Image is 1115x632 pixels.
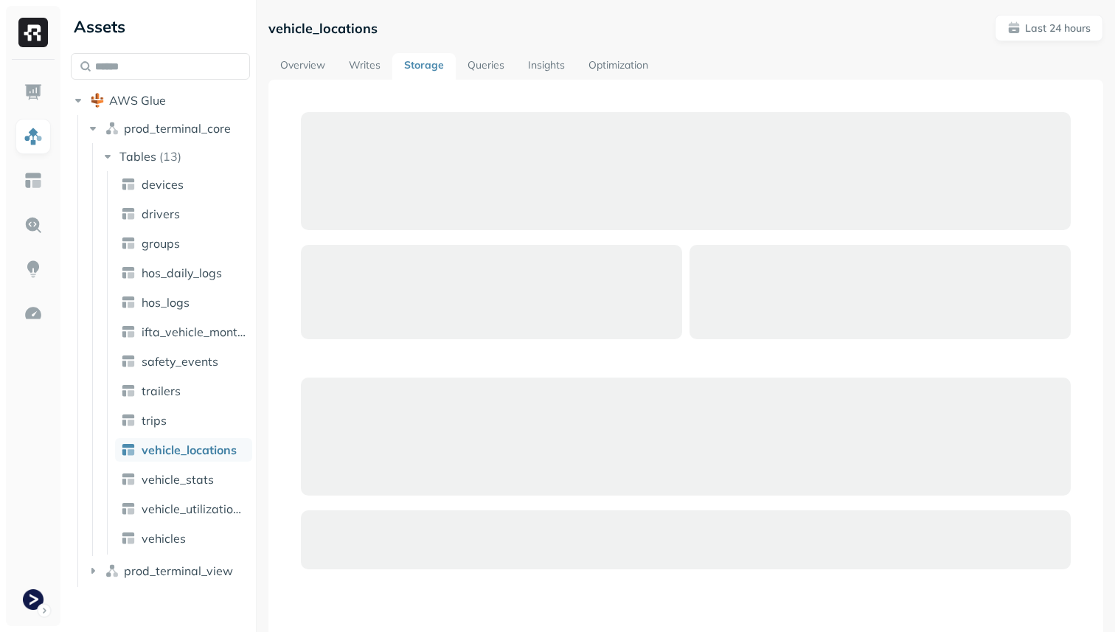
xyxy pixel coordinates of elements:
[121,531,136,546] img: table
[142,206,180,221] span: drivers
[516,53,577,80] a: Insights
[115,527,252,550] a: vehicles
[995,15,1103,41] button: Last 24 hours
[105,563,119,578] img: namespace
[456,53,516,80] a: Queries
[115,261,252,285] a: hos_daily_logs
[159,149,181,164] p: ( 13 )
[119,149,156,164] span: Tables
[124,563,233,578] span: prod_terminal_view
[100,145,251,168] button: Tables(13)
[24,260,43,279] img: Insights
[577,53,660,80] a: Optimization
[142,354,218,369] span: safety_events
[142,531,186,546] span: vehicles
[24,83,43,102] img: Dashboard
[18,18,48,47] img: Ryft
[121,354,136,369] img: table
[142,324,246,339] span: ifta_vehicle_months
[121,324,136,339] img: table
[142,265,222,280] span: hos_daily_logs
[86,559,251,583] button: prod_terminal_view
[142,177,184,192] span: devices
[71,15,250,38] div: Assets
[115,173,252,196] a: devices
[337,53,392,80] a: Writes
[121,206,136,221] img: table
[115,468,252,491] a: vehicle_stats
[109,93,166,108] span: AWS Glue
[121,413,136,428] img: table
[121,177,136,192] img: table
[86,117,251,140] button: prod_terminal_core
[115,202,252,226] a: drivers
[142,472,214,487] span: vehicle_stats
[142,295,190,310] span: hos_logs
[115,438,252,462] a: vehicle_locations
[115,350,252,373] a: safety_events
[24,127,43,146] img: Assets
[115,379,252,403] a: trailers
[90,93,105,108] img: root
[121,236,136,251] img: table
[121,383,136,398] img: table
[268,53,337,80] a: Overview
[115,497,252,521] a: vehicle_utilization_day
[268,20,378,37] p: vehicle_locations
[115,409,252,432] a: trips
[1025,21,1091,35] p: Last 24 hours
[142,383,181,398] span: trailers
[23,589,44,610] img: Terminal
[142,413,167,428] span: trips
[24,171,43,190] img: Asset Explorer
[115,291,252,314] a: hos_logs
[115,320,252,344] a: ifta_vehicle_months
[121,501,136,516] img: table
[121,442,136,457] img: table
[121,265,136,280] img: table
[24,304,43,323] img: Optimization
[115,232,252,255] a: groups
[71,88,250,112] button: AWS Glue
[121,472,136,487] img: table
[142,501,246,516] span: vehicle_utilization_day
[24,215,43,235] img: Query Explorer
[121,295,136,310] img: table
[124,121,231,136] span: prod_terminal_core
[142,236,180,251] span: groups
[392,53,456,80] a: Storage
[105,121,119,136] img: namespace
[142,442,237,457] span: vehicle_locations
